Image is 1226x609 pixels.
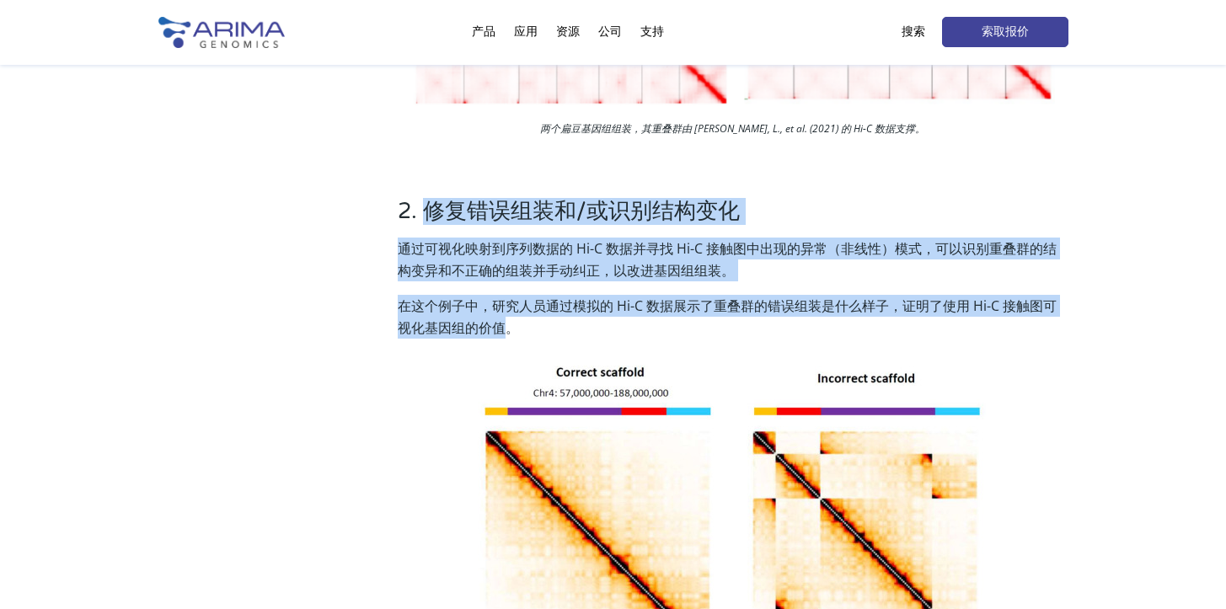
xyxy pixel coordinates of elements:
font: 索取报价 [982,24,1029,39]
font: 2. 修复错误组装和/或识别结构变化 [398,198,740,224]
font: 在这个例子中，研究人员通过模拟的 Hi-C 数据展示了重叠群的错误组装是什么样子，证明了使用 Hi-C 接触图可视化基因组的价值。 [398,296,1057,337]
font: 通过可视化映射到序列数据的 Hi-C 数据并寻找 Hi-C 接触图中出现的异常（非线性）模式，可以识别重叠群的结构变异和不正确的组装并手动纠正，以改进基因组组装。 [398,239,1057,280]
font: 两个扁豆基因组组装，其重叠群由 [PERSON_NAME], L., et al. (2021) 的 Hi-C 数据支撑。 [540,121,925,136]
font: 搜索 [902,24,925,39]
img: Arima-Genomics 徽标 [158,17,285,48]
a: 索取报价 [942,17,1068,47]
